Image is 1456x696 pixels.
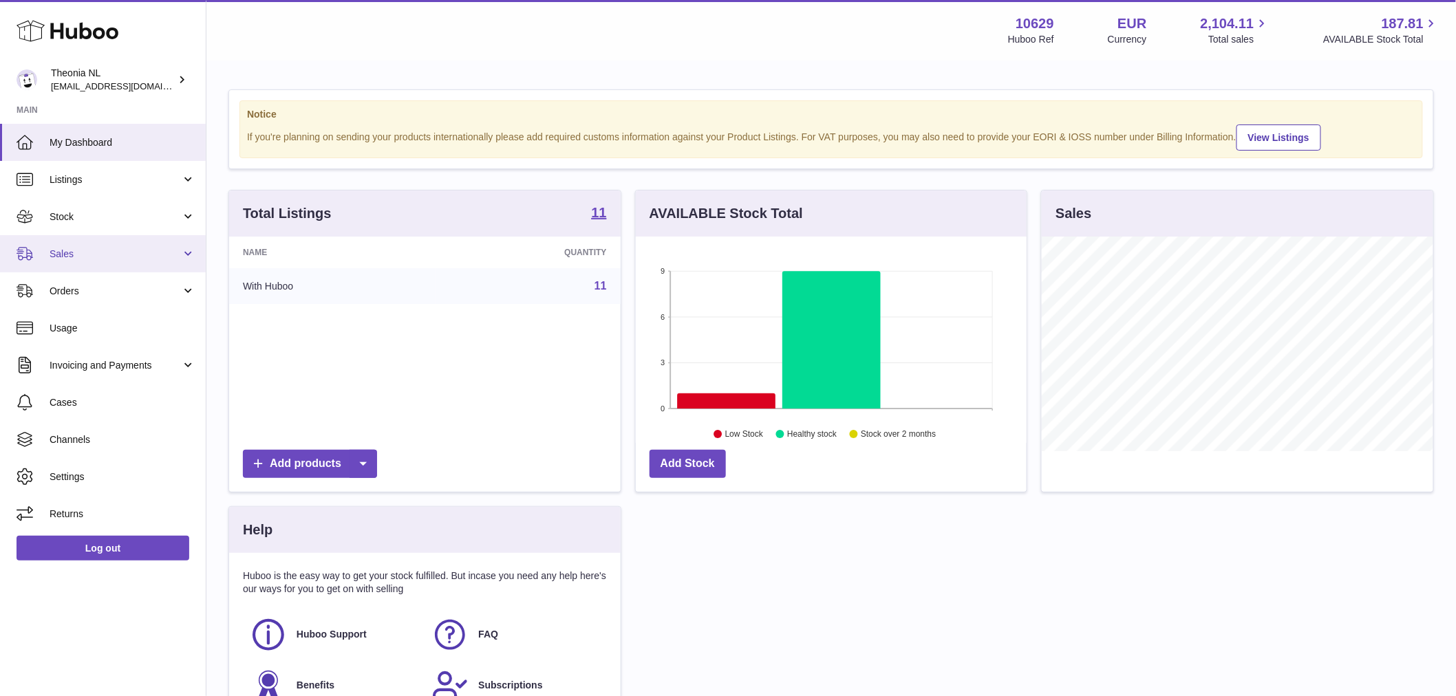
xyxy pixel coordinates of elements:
span: Huboo Support [297,628,367,641]
span: Cases [50,396,195,409]
span: Listings [50,173,181,186]
a: FAQ [431,616,599,653]
h3: Total Listings [243,204,332,223]
a: Add products [243,450,377,478]
span: Stock [50,210,181,224]
strong: 11 [591,206,606,219]
a: 11 [595,280,607,292]
strong: Notice [247,108,1415,121]
a: 2,104.11 Total sales [1201,14,1270,46]
a: Huboo Support [250,616,418,653]
text: 6 [661,313,665,321]
text: Stock over 2 months [861,430,936,439]
span: Returns [50,508,195,521]
span: Invoicing and Payments [50,359,181,372]
div: Theonia NL [51,67,175,93]
span: Total sales [1208,33,1270,46]
text: 9 [661,267,665,275]
div: Currency [1108,33,1147,46]
span: 187.81 [1382,14,1424,33]
strong: 10629 [1016,14,1054,33]
a: 11 [591,206,606,222]
span: [EMAIL_ADDRESS][DOMAIN_NAME] [51,80,202,91]
div: If you're planning on sending your products internationally please add required customs informati... [247,122,1415,151]
td: With Huboo [229,268,436,304]
text: Low Stock [725,430,764,439]
span: 2,104.11 [1201,14,1254,33]
img: info@wholesomegoods.eu [17,69,37,90]
div: Huboo Ref [1008,33,1054,46]
strong: EUR [1117,14,1146,33]
p: Huboo is the easy way to get your stock fulfilled. But incase you need any help here's our ways f... [243,569,607,596]
span: My Dashboard [50,136,195,149]
span: Benefits [297,679,334,692]
a: Log out [17,536,189,561]
h3: Sales [1056,204,1091,223]
a: Add Stock [650,450,726,478]
span: Settings [50,470,195,483]
text: 0 [661,404,665,413]
a: 187.81 AVAILABLE Stock Total [1323,14,1439,46]
th: Quantity [436,237,621,268]
span: Usage [50,322,195,335]
th: Name [229,237,436,268]
span: FAQ [478,628,498,641]
a: View Listings [1236,124,1321,151]
span: Channels [50,433,195,446]
h3: AVAILABLE Stock Total [650,204,803,223]
span: Sales [50,248,181,261]
text: Healthy stock [787,430,837,439]
span: AVAILABLE Stock Total [1323,33,1439,46]
text: 3 [661,359,665,367]
span: Orders [50,285,181,298]
h3: Help [243,521,272,539]
span: Subscriptions [478,679,542,692]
